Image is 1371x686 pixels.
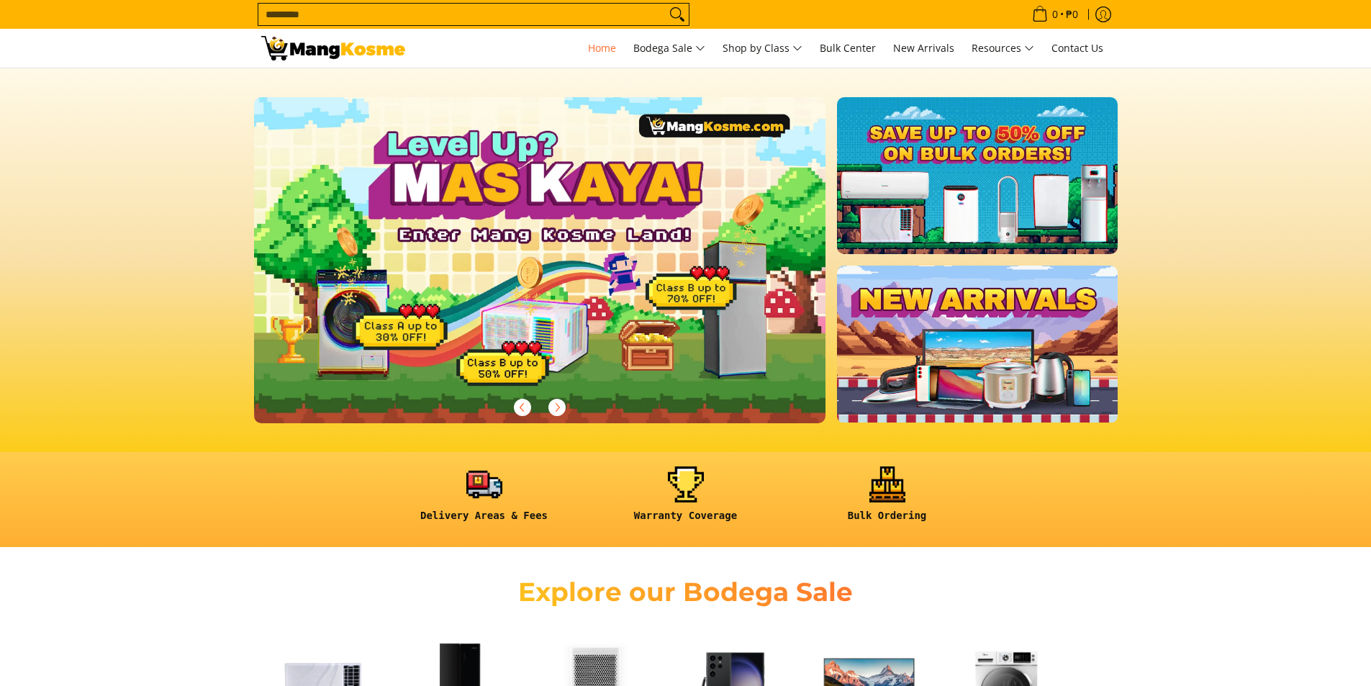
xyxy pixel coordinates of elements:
[893,41,954,55] span: New Arrivals
[541,392,573,423] button: Next
[1064,9,1080,19] span: ₱0
[1044,29,1110,68] a: Contact Us
[420,29,1110,68] nav: Main Menu
[592,466,779,533] a: <h6><strong>Warranty Coverage</strong></h6>
[813,29,883,68] a: Bulk Center
[626,29,712,68] a: Bodega Sale
[391,466,578,533] a: <h6><strong>Delivery Areas & Fees</strong></h6>
[507,392,538,423] button: Previous
[1051,41,1103,55] span: Contact Us
[581,29,623,68] a: Home
[254,97,826,423] img: Gaming desktop banner
[666,4,689,25] button: Search
[588,41,616,55] span: Home
[972,40,1034,58] span: Resources
[820,41,876,55] span: Bulk Center
[633,40,705,58] span: Bodega Sale
[1050,9,1060,19] span: 0
[477,576,895,608] h2: Explore our Bodega Sale
[794,466,981,533] a: <h6><strong>Bulk Ordering</strong></h6>
[715,29,810,68] a: Shop by Class
[723,40,802,58] span: Shop by Class
[964,29,1041,68] a: Resources
[261,36,405,60] img: Mang Kosme: Your Home Appliances Warehouse Sale Partner!
[886,29,961,68] a: New Arrivals
[1028,6,1082,22] span: •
